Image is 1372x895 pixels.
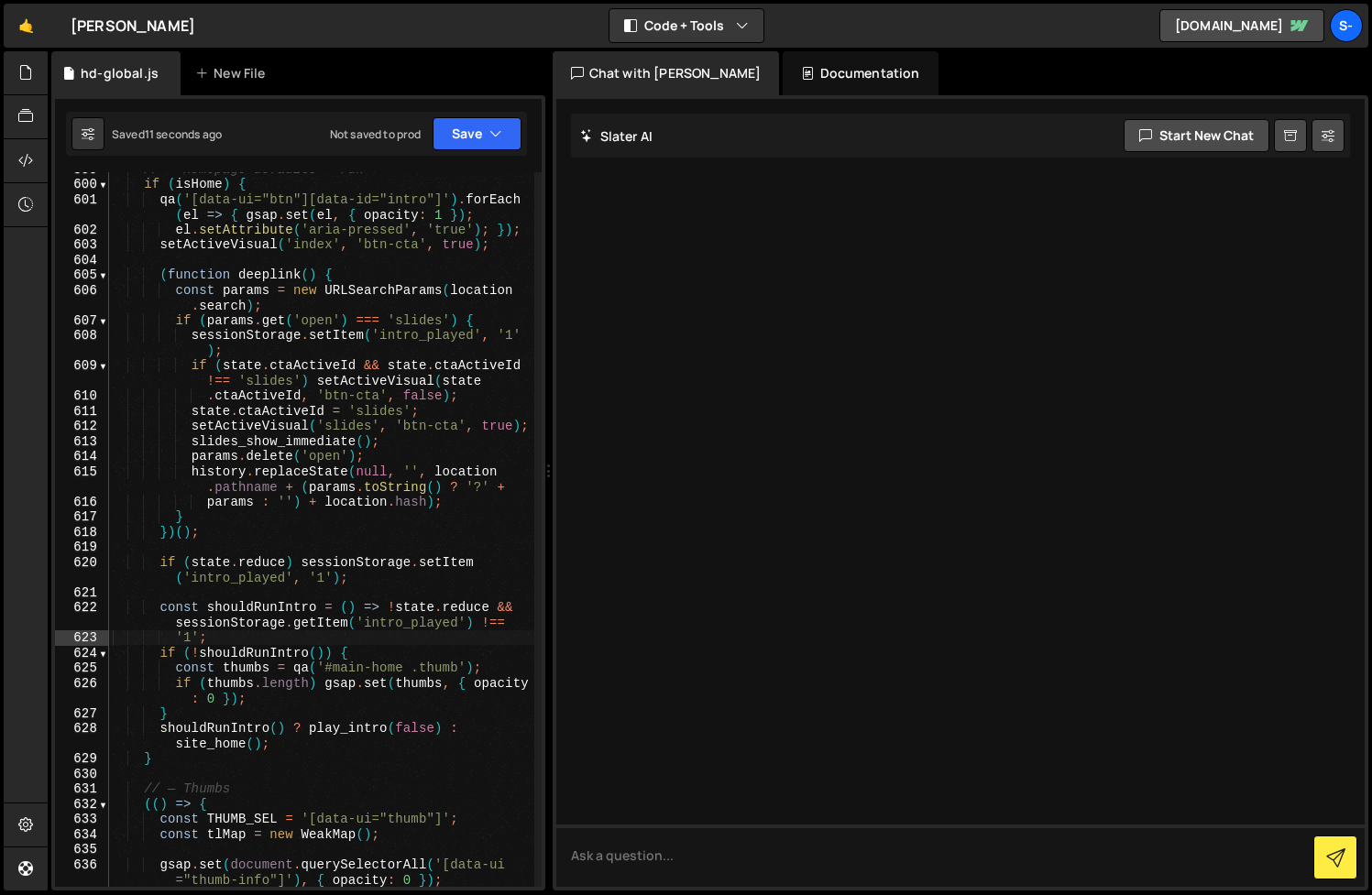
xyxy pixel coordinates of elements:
div: 616 [55,495,109,510]
div: 632 [55,797,109,813]
div: 629 [55,751,109,767]
div: 624 [55,646,109,661]
div: 618 [55,525,109,540]
div: Saved [112,126,222,142]
div: 622 [55,600,109,630]
div: Chat with [PERSON_NAME] [553,51,780,95]
button: Save [433,117,521,150]
div: 617 [55,509,109,525]
div: hd-global.js [81,64,159,82]
div: 604 [55,253,109,268]
div: 630 [55,767,109,782]
div: 603 [55,237,109,253]
div: 610 [55,388,109,404]
div: 601 [55,192,109,223]
div: 621 [55,585,109,601]
div: 607 [55,313,109,329]
div: 635 [55,842,109,857]
div: 620 [55,555,109,585]
div: 612 [55,419,109,434]
div: 602 [55,223,109,238]
div: 628 [55,721,109,751]
div: 634 [55,827,109,843]
div: 615 [55,464,109,495]
div: New File [195,64,272,82]
div: Not saved to prod [330,126,422,142]
div: 633 [55,812,109,827]
div: 626 [55,676,109,706]
div: 11 seconds ago [145,126,222,142]
div: 631 [55,781,109,797]
div: 636 [55,857,109,888]
div: 609 [55,358,109,388]
div: 625 [55,660,109,676]
div: 606 [55,283,109,313]
div: 605 [55,267,109,283]
a: s- [1330,9,1363,42]
div: 614 [55,449,109,464]
div: 627 [55,706,109,722]
div: Documentation [783,51,938,95]
button: Start new chat [1124,119,1269,152]
a: [DOMAIN_NAME] [1159,9,1324,42]
button: Code + Tools [609,9,763,42]
div: 613 [55,434,109,450]
h2: Slater AI [580,127,653,145]
div: 611 [55,404,109,420]
div: 619 [55,540,109,555]
div: 608 [55,328,109,358]
div: 623 [55,630,109,646]
div: [PERSON_NAME] [71,15,195,37]
div: 600 [55,177,109,192]
a: 🤙 [4,4,49,48]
